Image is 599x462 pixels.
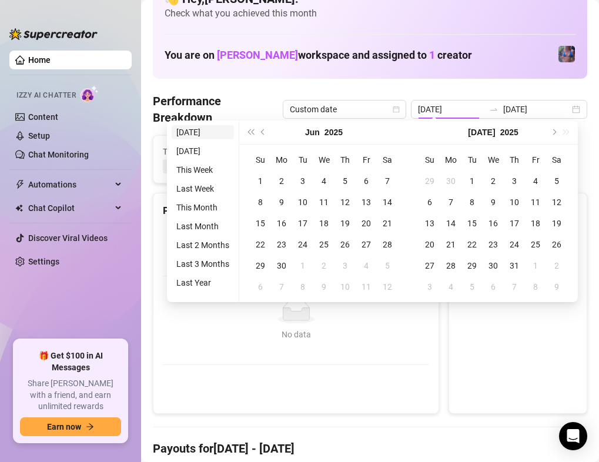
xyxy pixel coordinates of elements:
th: Name [163,227,209,276]
span: 🎁 Get $100 in AI Messages [20,350,121,373]
div: No data [175,328,417,341]
span: Name [170,245,192,258]
span: Total Sales [163,145,245,158]
span: Share [PERSON_NAME] with a friend, and earn unlimited rewards [20,378,121,413]
img: logo-BBDzfeDw.svg [9,28,98,40]
div: Sales by OnlyFans Creator [459,203,577,219]
h1: You are on workspace and assigned to creator [165,49,472,62]
div: Est. Hours Worked [265,232,297,271]
div: Performance by OnlyFans Creator [163,203,429,219]
span: [PERSON_NAME] [217,49,298,61]
h4: Payouts for [DATE] - [DATE] [153,440,587,457]
span: Automations [28,175,112,194]
span: thunderbolt [15,180,25,189]
th: Total Sales & Tips [209,227,258,276]
span: Custom date [290,101,399,118]
span: arrow-right [86,423,94,431]
span: swap-right [489,105,498,114]
span: Chat Conversion [369,239,413,265]
a: Settings [28,257,59,266]
span: 1 [429,49,435,61]
span: Sales / Hour [321,239,344,265]
a: Chat Monitoring [28,150,89,159]
a: Setup [28,131,50,140]
input: End date [503,103,570,116]
a: Discover Viral Videos [28,233,108,243]
span: to [489,105,498,114]
a: Content [28,112,58,122]
th: Sales / Hour [314,227,361,276]
span: Earn now [47,422,81,431]
img: AI Chatter [81,85,99,102]
span: Izzy AI Chatter [16,90,76,101]
img: Jaylie [558,46,575,62]
th: Chat Conversion [362,227,429,276]
span: calendar [393,106,400,113]
span: Total Sales & Tips [216,232,242,271]
button: Earn nowarrow-right [20,417,121,436]
input: Start date [418,103,484,116]
img: Chat Copilot [15,204,23,212]
span: Active Chats [274,145,356,158]
span: Check what you achieved this month [165,7,575,20]
a: Home [28,55,51,65]
span: Chat Copilot [28,199,112,217]
h4: Performance Breakdown [153,93,283,126]
div: Open Intercom Messenger [559,422,587,450]
span: Messages Sent [385,145,467,158]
